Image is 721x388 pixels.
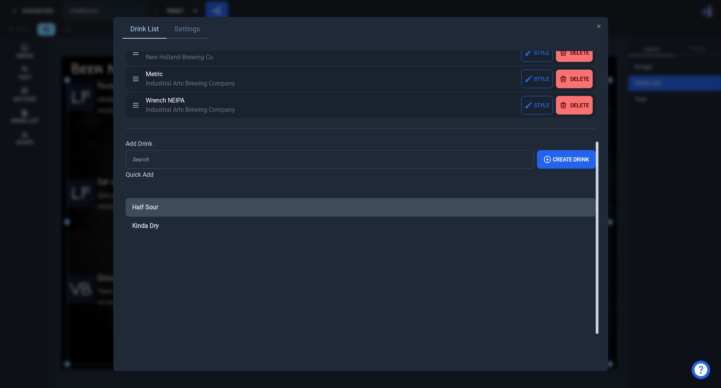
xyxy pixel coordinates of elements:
[521,43,553,62] button: Style
[126,67,596,91] div: MetricIndustrial Arts Brewing CompanyStyleDelete
[534,76,549,82] div: Style
[146,96,235,105] div: Wrench NEIPA
[132,203,158,212] span: Half Sour
[570,76,589,82] div: Delete
[123,20,167,39] a: Drink List
[146,79,235,88] div: Industrial Arts Brewing Company
[167,20,208,39] a: Settings
[126,150,534,169] input: Search
[556,43,593,62] button: Delete
[570,103,589,108] div: Delete
[521,70,553,88] button: Style
[146,105,235,115] div: Industrial Arts Brewing Company
[537,150,596,169] button: Create Drink
[521,96,553,115] button: Style
[126,198,596,217] button: Half Sour
[534,50,549,55] div: Style
[126,170,596,179] label: Quick Add
[146,70,235,79] div: Metric
[126,139,596,149] label: Add Drink
[570,50,589,55] div: Delete
[132,221,159,231] span: Kinda Dry
[556,96,593,115] button: Delete
[126,40,596,65] div: New Holland Dragon's Milk - WhiteNew Holland Brewing Co.StyleDelete
[556,70,593,88] button: Delete
[126,217,596,235] button: Kinda Dry
[126,93,596,118] div: Wrench NEIPAIndustrial Arts Brewing CompanyStyleDelete
[534,103,549,108] div: Style
[146,53,239,62] div: New Holland Brewing Co.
